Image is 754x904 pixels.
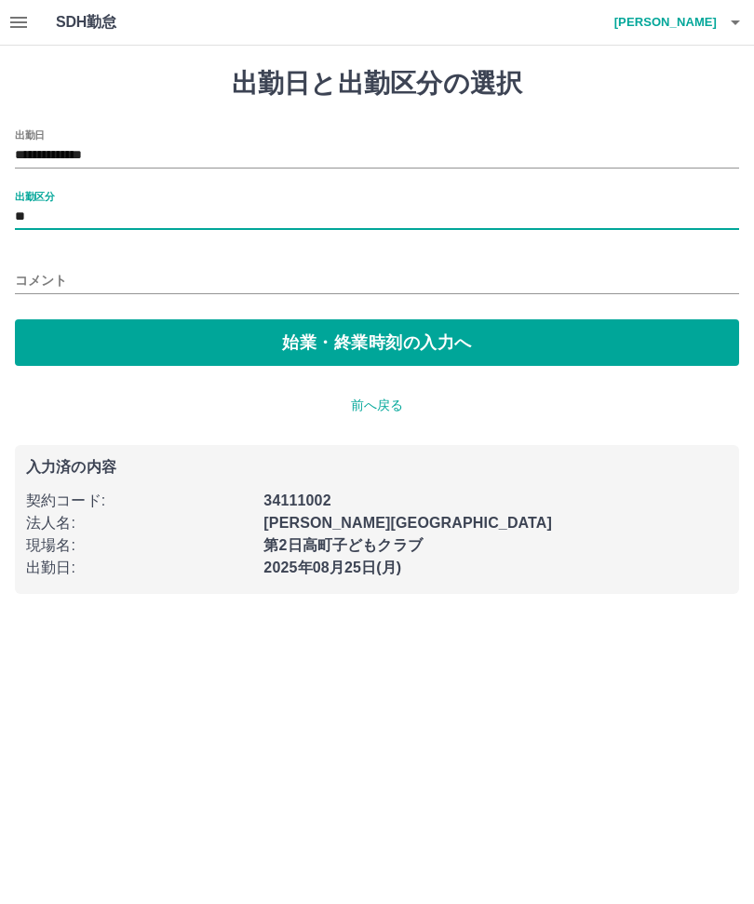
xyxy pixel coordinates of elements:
[263,560,401,575] b: 2025年08月25日(月)
[15,189,54,203] label: 出勤区分
[26,490,252,512] p: 契約コード :
[15,396,739,415] p: 前へ戻る
[26,512,252,534] p: 法人名 :
[263,537,423,553] b: 第2日高町子どもクラブ
[26,460,728,475] p: 入力済の内容
[263,492,330,508] b: 34111002
[15,319,739,366] button: 始業・終業時刻の入力へ
[26,557,252,579] p: 出勤日 :
[15,68,739,100] h1: 出勤日と出勤区分の選択
[26,534,252,557] p: 現場名 :
[15,128,45,142] label: 出勤日
[263,515,552,531] b: [PERSON_NAME][GEOGRAPHIC_DATA]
